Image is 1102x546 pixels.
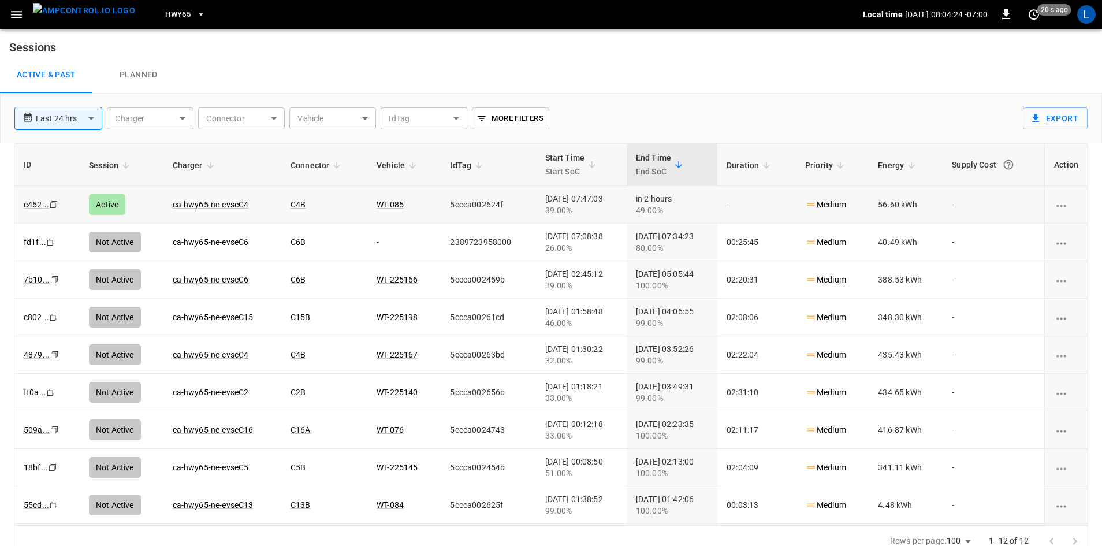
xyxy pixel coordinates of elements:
div: charging session options [1054,274,1078,285]
td: 5ccca002656b [441,374,535,411]
div: [DATE] 02:45:12 [545,268,617,291]
div: charging session options [1054,199,1078,210]
div: 33.00% [545,392,617,404]
div: copy [49,499,60,511]
p: Local time [863,9,903,20]
div: copy [46,386,57,399]
a: ca-hwy65-ne-evseC2 [173,388,249,397]
div: [DATE] 01:42:06 [636,493,708,517]
a: C6B [291,275,306,284]
button: More Filters [472,107,549,129]
div: 100.00% [636,505,708,517]
td: 02:22:04 [717,336,796,374]
div: 99.00% [545,505,617,517]
div: [DATE] 02:23:35 [636,418,708,441]
a: WT-225145 [377,463,418,472]
p: End SoC [636,165,671,179]
span: Start TimeStart SoC [545,151,600,179]
div: 26.00% [545,242,617,254]
div: sessions table [14,143,1088,526]
div: [DATE] 01:30:22 [545,343,617,366]
button: set refresh interval [1025,5,1043,24]
p: Medium [805,349,846,361]
a: C4B [291,350,306,359]
div: [DATE] 03:52:26 [636,343,708,366]
button: The cost of your charging session based on your supply rates [998,154,1019,175]
div: [DATE] 00:12:18 [545,418,617,441]
div: 46.00% [545,317,617,329]
a: 18bf... [24,463,48,472]
div: [DATE] 07:08:38 [545,231,617,254]
div: 100.00% [636,280,708,291]
a: C2B [291,388,306,397]
th: ID [14,144,80,186]
td: 02:11:17 [717,411,796,449]
div: charging session options [1054,499,1078,511]
td: 00:25:45 [717,224,796,261]
p: Medium [805,199,846,211]
div: [DATE] 07:34:23 [636,231,708,254]
a: ff0a... [24,388,46,397]
td: 5ccca00261cd [441,299,535,336]
span: Energy [878,158,919,172]
button: Export [1023,107,1088,129]
p: Medium [805,236,846,248]
span: Priority [805,158,848,172]
div: charging session options [1054,424,1078,436]
td: 348.30 kWh [869,299,943,336]
span: Duration [727,158,774,172]
a: Planned [92,57,185,94]
td: 02:20:31 [717,261,796,299]
div: copy [49,348,61,361]
a: C6B [291,237,306,247]
a: ca-hwy65-ne-evseC6 [173,275,249,284]
a: fd1f... [24,237,46,247]
div: [DATE] 01:58:48 [545,306,617,329]
a: WT-225140 [377,388,418,397]
a: ca-hwy65-ne-evseC16 [173,425,254,434]
div: 100.00% [636,430,708,441]
button: HWY65 [161,3,210,26]
span: Charger [173,158,218,172]
div: Not Active [89,307,141,328]
a: WT-225166 [377,275,418,284]
a: c452... [24,200,49,209]
div: 33.00% [545,430,617,441]
div: 32.00% [545,355,617,366]
div: 51.00% [545,467,617,479]
a: ca-hwy65-ne-evseC4 [173,200,249,209]
p: Medium [805,424,846,436]
p: Medium [805,311,846,324]
img: ampcontrol.io logo [33,3,135,18]
div: 99.00% [636,392,708,404]
td: - [943,336,1044,374]
p: Medium [805,387,846,399]
td: 2389723958000 [441,224,535,261]
a: WT-076 [377,425,404,434]
div: copy [46,236,57,248]
div: copy [49,273,61,286]
td: 4.48 kWh [869,486,943,524]
a: WT-085 [377,200,404,209]
td: 00:03:13 [717,486,796,524]
a: C15B [291,313,311,322]
div: Supply Cost [952,154,1035,175]
a: C13B [291,500,311,510]
span: End TimeEnd SoC [636,151,686,179]
td: - [943,299,1044,336]
td: 434.65 kWh [869,374,943,411]
span: HWY65 [165,8,191,21]
td: - [943,224,1044,261]
a: WT-084 [377,500,404,510]
span: IdTag [450,158,486,172]
div: Active [89,194,125,215]
div: 39.00% [545,205,617,216]
div: Not Active [89,232,141,252]
div: 80.00% [636,242,708,254]
td: 5ccca002454b [441,449,535,486]
span: Vehicle [377,158,420,172]
td: 56.60 kWh [869,186,943,224]
div: 100.00% [636,467,708,479]
td: - [717,186,796,224]
div: [DATE] 00:08:50 [545,456,617,479]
